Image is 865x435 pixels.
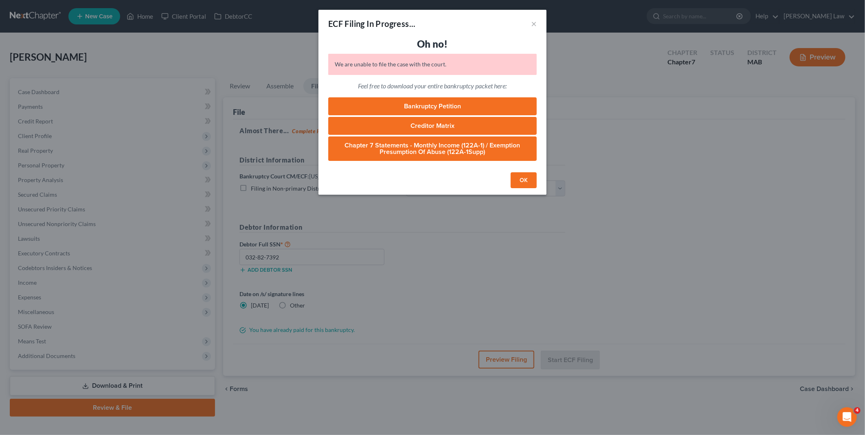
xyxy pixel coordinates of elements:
[328,136,537,161] a: Chapter 7 Statements - Monthly Income (122A-1) / Exemption Presumption of Abuse (122A-1Supp)
[854,407,861,414] span: 4
[328,81,537,91] p: Feel free to download your entire bankruptcy packet here:
[328,97,537,115] a: Bankruptcy Petition
[511,172,537,189] button: OK
[328,117,537,135] a: Creditor Matrix
[837,407,857,427] iframe: Intercom live chat
[328,54,537,75] div: We are unable to file the case with the court.
[328,18,416,29] div: ECF Filing In Progress...
[328,37,537,51] h3: Oh no!
[531,19,537,29] button: ×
